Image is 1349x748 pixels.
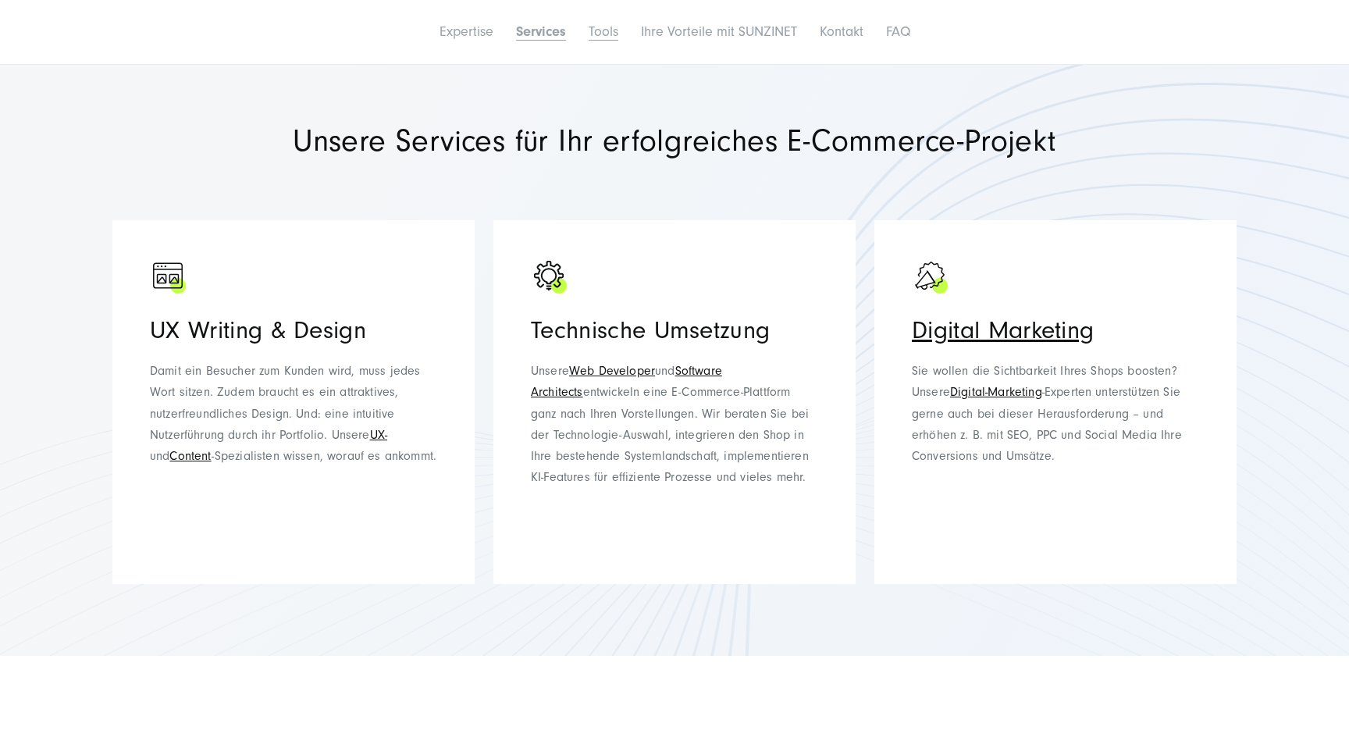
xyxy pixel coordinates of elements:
img: Eine Glühbirne umrandet von einem Zahnrad als Zeichen für neue Ideen - E-Commerce Agentur SUNZINET [531,258,570,297]
h3: Technische Umsetzung [531,315,818,345]
p: Sie wollen die Sichtbarkeit Ihres Shops boosten? Unsere -Experten unterstützen Sie gerne auch bei... [912,361,1199,467]
h3: UX Writing & Design [150,315,437,345]
a: Services [516,23,566,40]
h2: Unsere Services für Ihr erfolgreiches E-Commerce-Projekt [112,126,1237,156]
a: Content [169,449,211,463]
a: FAQ [886,23,910,40]
a: Digital Marketing [912,316,1094,344]
img: Browser Symbol mit zwei Bildern als Zeichen für Web Development - E-Commerce Agentur SUNZINET [150,258,189,297]
img: advertising-megaphone-business-products_black [912,258,951,297]
a: Expertise [440,23,493,40]
p: Unsere und entwickeln eine E-Commerce-Plattform ganz nach Ihren Vorstellungen. Wir beraten Sie be... [531,361,818,488]
p: Damit ein Besucher zum Kunden wird, muss jedes Wort sitzen. Zudem braucht es ein attraktives, nut... [150,361,437,467]
a: Digital-Marketing [950,385,1042,399]
a: Tools [589,23,618,40]
a: Web Developer [569,364,655,378]
a: Kontakt [820,23,863,40]
a: UX- [370,428,387,442]
a: Ihre Vorteile mit SUNZINET [641,23,797,40]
